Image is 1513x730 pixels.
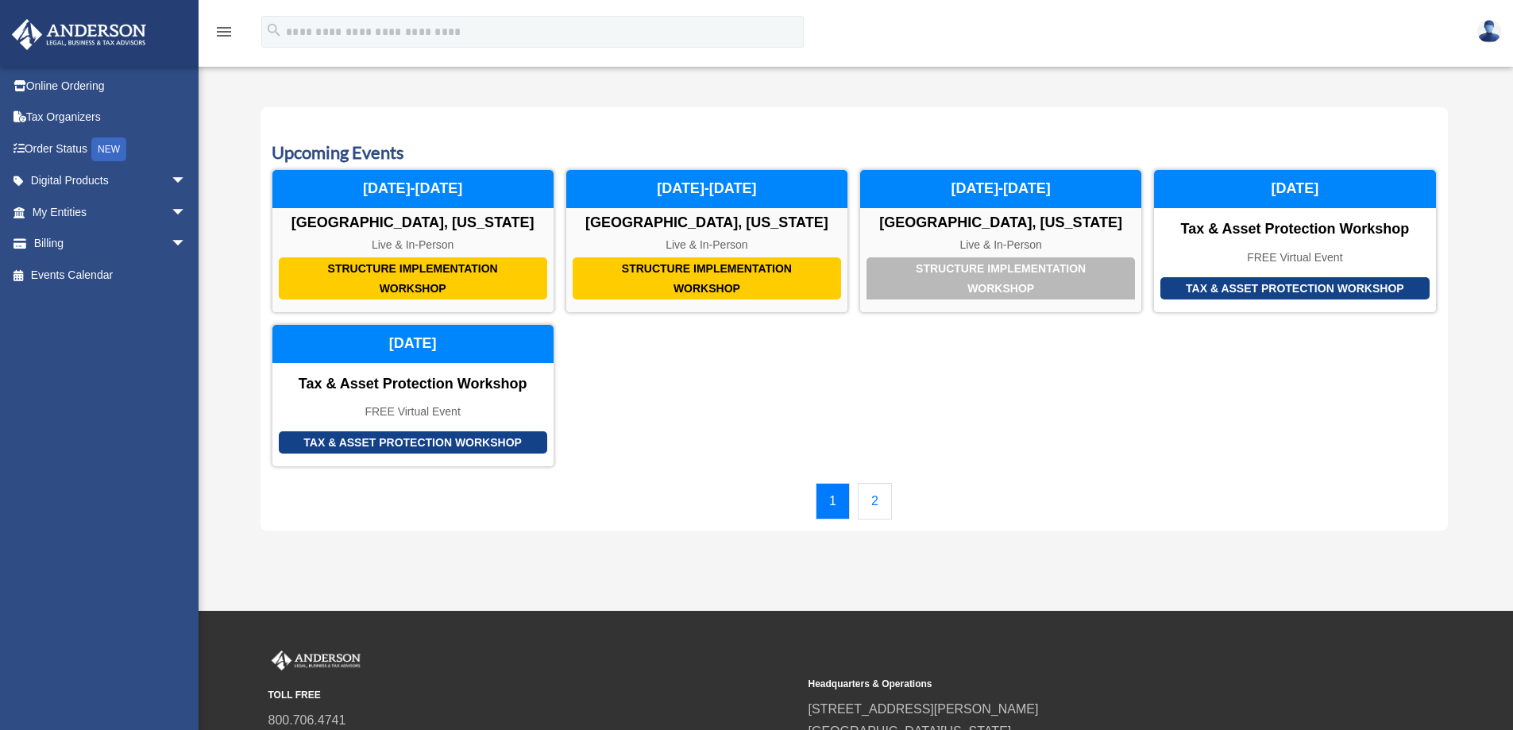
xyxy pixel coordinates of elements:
span: arrow_drop_down [171,196,203,229]
div: [DATE]-[DATE] [860,170,1141,208]
a: Tax & Asset Protection Workshop Tax & Asset Protection Workshop FREE Virtual Event [DATE] [1153,169,1436,313]
div: FREE Virtual Event [272,405,554,419]
div: Tax & Asset Protection Workshop [279,431,547,454]
a: Billingarrow_drop_down [11,228,210,260]
small: TOLL FREE [268,687,797,704]
div: Tax & Asset Protection Workshop [1160,277,1429,300]
div: [GEOGRAPHIC_DATA], [US_STATE] [272,214,554,232]
div: Structure Implementation Workshop [279,257,547,299]
a: Order StatusNEW [11,133,210,165]
div: NEW [91,137,126,161]
a: Digital Productsarrow_drop_down [11,165,210,197]
div: Structure Implementation Workshop [867,257,1135,299]
a: menu [214,28,234,41]
div: Live & In-Person [860,238,1141,252]
a: Structure Implementation Workshop [GEOGRAPHIC_DATA], [US_STATE] Live & In-Person [DATE]-[DATE] [565,169,848,313]
a: Tax Organizers [11,102,210,133]
a: Online Ordering [11,70,210,102]
div: [GEOGRAPHIC_DATA], [US_STATE] [566,214,847,232]
a: Events Calendar [11,259,203,291]
div: FREE Virtual Event [1154,251,1435,265]
div: Tax & Asset Protection Workshop [272,376,554,393]
a: Tax & Asset Protection Workshop Tax & Asset Protection Workshop FREE Virtual Event [DATE] [272,324,554,467]
span: arrow_drop_down [171,165,203,198]
div: Structure Implementation Workshop [573,257,841,299]
a: 1 [816,483,850,519]
a: 2 [858,483,892,519]
div: Live & In-Person [566,238,847,252]
span: arrow_drop_down [171,228,203,261]
div: [DATE] [1154,170,1435,208]
img: Anderson Advisors Platinum Portal [268,651,364,671]
a: Structure Implementation Workshop [GEOGRAPHIC_DATA], [US_STATE] Live & In-Person [DATE]-[DATE] [272,169,554,313]
img: Anderson Advisors Platinum Portal [7,19,151,50]
img: User Pic [1477,20,1501,43]
div: Live & In-Person [272,238,554,252]
a: 800.706.4741 [268,713,346,727]
a: My Entitiesarrow_drop_down [11,196,210,228]
a: Structure Implementation Workshop [GEOGRAPHIC_DATA], [US_STATE] Live & In-Person [DATE]-[DATE] [859,169,1142,313]
div: [GEOGRAPHIC_DATA], [US_STATE] [860,214,1141,232]
div: [DATE]-[DATE] [272,170,554,208]
div: [DATE]-[DATE] [566,170,847,208]
i: menu [214,22,234,41]
i: search [265,21,283,39]
small: Headquarters & Operations [809,676,1337,693]
div: [DATE] [272,325,554,363]
h3: Upcoming Events [272,141,1437,165]
div: Tax & Asset Protection Workshop [1154,221,1435,238]
a: [STREET_ADDRESS][PERSON_NAME] [809,702,1039,716]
